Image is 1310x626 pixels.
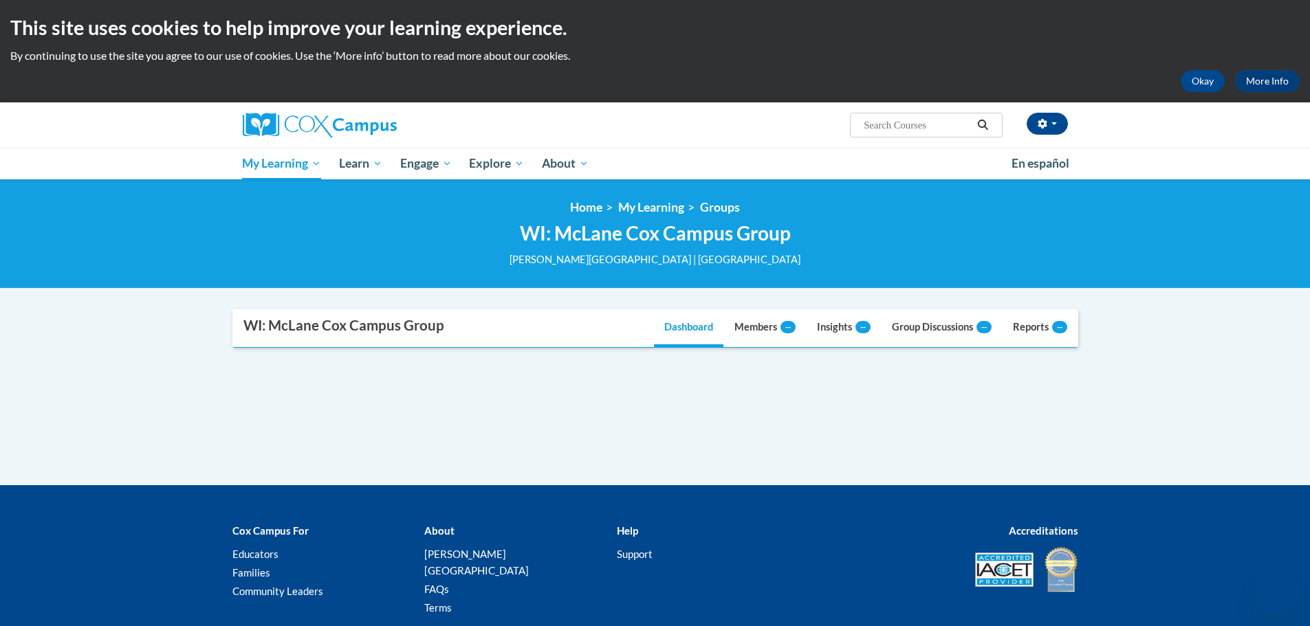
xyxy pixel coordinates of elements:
span: My Learning [242,155,321,172]
a: FAQs [424,583,449,595]
span: -- [976,321,992,333]
a: About [533,148,598,179]
a: Educators [232,548,279,560]
a: My Learning [234,148,331,179]
a: Insights-- [807,310,881,347]
button: Account Settings [1027,113,1068,135]
a: Groups [700,200,740,214]
h2: This site uses cookies to help improve your learning experience. [10,14,1300,41]
img: Accredited IACET® Provider [975,552,1034,587]
p: By continuing to use the site you agree to our use of cookies. Use the ‘More info’ button to read... [10,48,1300,63]
a: Terms [424,601,452,614]
a: Explore [460,148,533,179]
a: [PERSON_NAME][GEOGRAPHIC_DATA] [424,548,529,577]
a: My Learning [618,200,684,214]
b: Help [617,524,638,537]
b: Accreditations [1009,524,1078,537]
button: Okay [1181,70,1225,92]
img: Cox Campus [243,113,397,137]
iframe: Button to launch messaging window [1255,571,1299,615]
a: Community Leaders [232,585,323,597]
span: En español [1012,156,1069,170]
input: Search Courses [862,117,972,133]
span: -- [1052,321,1067,333]
a: Dashboard [654,310,723,347]
a: Members-- [724,310,806,347]
a: Reports-- [1003,310,1078,347]
a: En español [1003,149,1078,178]
a: Engage [391,148,461,179]
button: Search [972,117,993,133]
a: Group Discussions-- [882,310,1002,347]
span: -- [780,321,796,333]
a: Learn [330,148,391,179]
b: Cox Campus For [232,524,309,537]
span: About [542,155,589,172]
span: Engage [400,155,452,172]
span: Explore [469,155,524,172]
div: [PERSON_NAME][GEOGRAPHIC_DATA] | [GEOGRAPHIC_DATA] [510,252,800,267]
span: Learn [339,155,382,172]
a: Support [617,548,653,560]
a: More Info [1235,70,1300,92]
div: WI: McLane Cox Campus Group [243,317,444,334]
img: IDA® Accredited [1044,546,1078,594]
b: About [424,524,455,537]
a: Home [570,200,602,214]
h2: WI: McLane Cox Campus Group [510,222,800,245]
div: Main menu [222,148,1089,179]
span: -- [855,321,871,333]
a: Families [232,566,270,579]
